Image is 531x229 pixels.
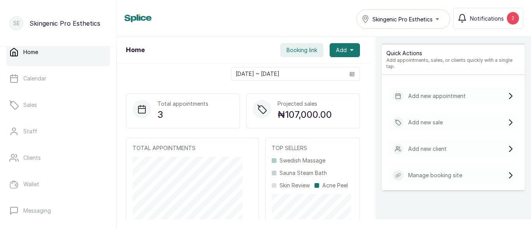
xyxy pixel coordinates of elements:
p: Staff [23,128,37,135]
a: Calendar [6,68,110,89]
p: SE [13,19,20,27]
p: Projected sales [278,100,332,108]
p: Total appointments [157,100,208,108]
p: Add new sale [408,119,443,126]
p: TOTAL APPOINTMENTS [133,144,252,152]
button: Booking link [280,43,323,57]
button: Skingenic Pro Esthetics [356,9,450,29]
p: Quick Actions [386,49,520,57]
button: Add [330,43,360,57]
p: 3 [157,108,208,122]
a: Sales [6,94,110,116]
span: Notifications [470,14,504,23]
h1: Home [126,45,145,55]
a: Clients [6,147,110,169]
a: Home [6,41,110,63]
p: Skingenic Pro Esthetics [30,19,100,28]
span: Skingenic Pro Esthetics [372,15,433,23]
p: Add appointments, sales, or clients quickly with a single tap. [386,57,520,70]
p: Wallet [23,180,39,188]
p: Sauna Steam Bath [279,169,327,177]
p: Acne Peel [322,182,348,189]
p: Add new client [408,145,447,153]
p: Skin Review [279,182,310,189]
p: ₦107,000.00 [278,108,332,122]
p: TOP SELLERS [272,144,353,152]
button: Notifications2 [453,8,523,29]
p: Messaging [23,207,51,215]
div: 2 [507,12,519,24]
p: Home [23,48,38,56]
a: Messaging [6,200,110,222]
span: Add [336,46,347,54]
p: Clients [23,154,41,162]
p: Sales [23,101,37,109]
a: Staff [6,121,110,142]
p: Swedish Massage [279,157,325,164]
svg: calendar [349,71,355,77]
span: Booking link [286,46,317,54]
p: Add new appointment [408,92,466,100]
a: Wallet [6,173,110,195]
p: Calendar [23,75,46,82]
p: Manage booking site [408,171,462,179]
input: Select date [231,67,345,80]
